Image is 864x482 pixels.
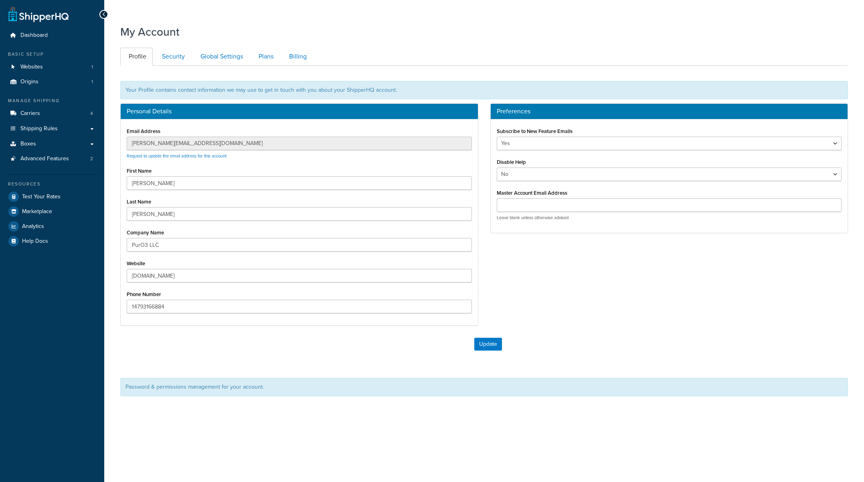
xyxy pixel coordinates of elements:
[22,238,48,245] span: Help Docs
[6,190,98,204] a: Test Your Rates
[127,108,472,115] h3: Personal Details
[6,204,98,219] a: Marketplace
[497,108,842,115] h3: Preferences
[281,48,313,66] a: Billing
[127,260,145,266] label: Website
[91,79,93,85] span: 1
[90,155,93,162] span: 2
[127,291,161,297] label: Phone Number
[6,151,98,166] a: Advanced Features 2
[8,6,69,22] a: ShipperHQ Home
[90,110,93,117] span: 4
[127,128,160,134] label: Email Address
[6,106,98,121] li: Carriers
[127,199,151,205] label: Last Name
[120,48,153,66] a: Profile
[474,338,502,351] button: Update
[22,223,44,230] span: Analytics
[6,28,98,43] a: Dashboard
[6,97,98,104] div: Manage Shipping
[127,153,227,159] a: Request to update the email address for this account
[20,32,48,39] span: Dashboard
[20,64,43,71] span: Websites
[6,51,98,58] div: Basic Setup
[6,106,98,121] a: Carriers 4
[6,137,98,151] a: Boxes
[6,219,98,234] a: Analytics
[250,48,280,66] a: Plans
[6,234,98,248] a: Help Docs
[20,110,40,117] span: Carriers
[497,190,567,196] label: Master Account Email Address
[127,168,152,174] label: First Name
[6,60,98,75] li: Websites
[127,230,164,236] label: Company Name
[22,194,61,200] span: Test Your Rates
[120,24,180,40] h1: My Account
[20,79,38,85] span: Origins
[20,155,69,162] span: Advanced Features
[6,121,98,136] a: Shipping Rules
[497,159,526,165] label: Disable Help
[6,181,98,188] div: Resources
[154,48,191,66] a: Security
[497,128,573,134] label: Subscribe to New Feature Emails
[120,378,848,396] div: Password & permissions management for your account.
[91,64,93,71] span: 1
[6,75,98,89] li: Origins
[22,208,52,215] span: Marketplace
[497,215,842,221] p: Leave blank unless otherwise advised
[120,81,848,99] div: Your Profile contains contact information we may use to get in touch with you about your ShipperH...
[6,75,98,89] a: Origins 1
[6,60,98,75] a: Websites 1
[192,48,249,66] a: Global Settings
[20,125,58,132] span: Shipping Rules
[6,151,98,166] li: Advanced Features
[20,141,36,147] span: Boxes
